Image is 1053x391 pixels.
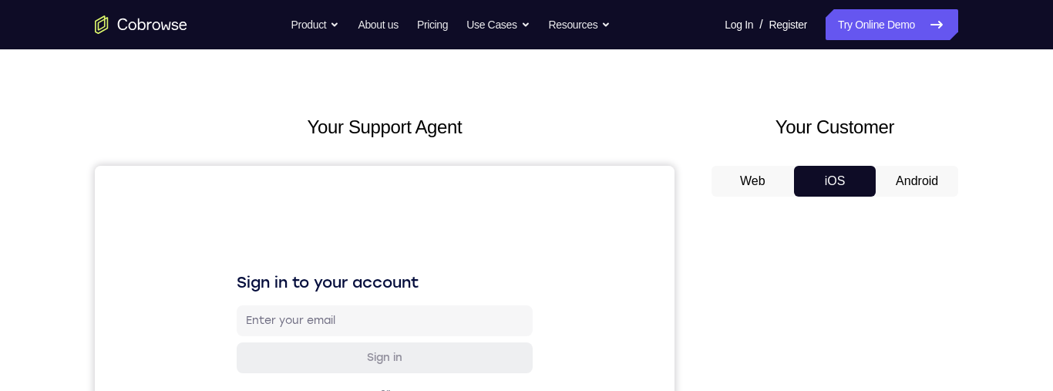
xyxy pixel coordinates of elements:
a: Pricing [417,9,448,40]
input: Enter your email [151,147,429,163]
a: Go to the home page [95,15,187,34]
a: Log In [725,9,753,40]
div: Sign in with Google [250,252,355,268]
button: Product [291,9,340,40]
button: Sign in with Google [142,244,438,275]
p: or [282,221,298,233]
button: Sign in with Zendesk [142,356,438,386]
h2: Your Customer [712,113,958,141]
button: Android [876,166,958,197]
h1: Sign in to your account [142,106,438,127]
button: Sign in with GitHub [142,281,438,312]
button: Web [712,166,794,197]
button: iOS [794,166,876,197]
button: Sign in [142,177,438,207]
div: Sign in with Intercom [244,326,361,342]
a: Register [769,9,807,40]
button: Sign in with Intercom [142,319,438,349]
button: Resources [549,9,611,40]
h2: Your Support Agent [95,113,675,141]
a: About us [358,9,398,40]
div: Sign in with GitHub [251,289,355,305]
div: Sign in with Zendesk [246,363,359,379]
a: Try Online Demo [826,9,958,40]
button: Use Cases [466,9,530,40]
span: / [759,15,762,34]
